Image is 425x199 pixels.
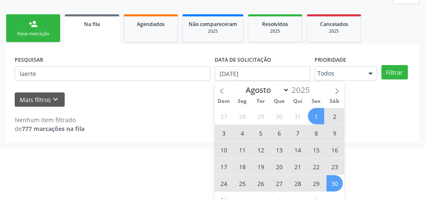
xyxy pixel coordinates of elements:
[252,158,269,175] span: Agosto 19, 2025
[22,125,84,133] strong: 777 marcações na fila
[84,21,100,28] span: Na fila
[215,99,233,104] span: Dom
[15,92,65,107] button: Mais filtroskeyboard_arrow_down
[233,99,252,104] span: Seg
[137,21,165,28] span: Agendados
[325,99,344,104] span: Sáb
[271,125,287,141] span: Agosto 6, 2025
[254,28,296,34] div: 2025
[234,125,250,141] span: Agosto 4, 2025
[215,141,232,158] span: Agosto 10, 2025
[189,21,237,28] span: Não compareceram
[252,125,269,141] span: Agosto 5, 2025
[252,175,269,191] span: Agosto 26, 2025
[315,53,346,66] label: Prioridade
[326,175,343,191] span: Agosto 30, 2025
[252,108,269,124] span: Julho 29, 2025
[234,175,250,191] span: Agosto 25, 2025
[289,158,306,175] span: Agosto 21, 2025
[15,124,84,133] div: de
[308,175,324,191] span: Agosto 29, 2025
[289,108,306,124] span: Julho 31, 2025
[289,125,306,141] span: Agosto 7, 2025
[271,108,287,124] span: Julho 30, 2025
[215,158,232,175] span: Agosto 17, 2025
[252,99,270,104] span: Ter
[234,158,250,175] span: Agosto 18, 2025
[307,99,325,104] span: Sex
[234,108,250,124] span: Julho 28, 2025
[215,53,271,66] label: DATA DE SOLICITAÇÃO
[313,28,355,34] div: 2025
[15,115,84,124] div: Nenhum item filtrado
[308,108,324,124] span: Agosto 1, 2025
[15,66,210,81] input: Nome, CNS
[12,31,54,37] div: Nova marcação
[189,28,237,34] div: 2025
[326,108,343,124] span: Agosto 2, 2025
[271,175,287,191] span: Agosto 27, 2025
[241,84,289,96] select: Month
[270,99,289,104] span: Qua
[262,21,288,28] span: Resolvidos
[215,175,232,191] span: Agosto 24, 2025
[289,175,306,191] span: Agosto 28, 2025
[15,53,43,66] label: PESQUISAR
[234,141,250,158] span: Agosto 11, 2025
[308,125,324,141] span: Agosto 8, 2025
[215,66,310,81] input: Selecione um intervalo
[51,95,60,104] i: keyboard_arrow_down
[320,21,348,28] span: Cancelados
[271,141,287,158] span: Agosto 13, 2025
[308,141,324,158] span: Agosto 15, 2025
[326,141,343,158] span: Agosto 16, 2025
[308,158,324,175] span: Agosto 22, 2025
[326,158,343,175] span: Agosto 23, 2025
[29,19,38,29] div: person_add
[317,69,360,78] span: Todos
[215,125,232,141] span: Agosto 3, 2025
[326,125,343,141] span: Agosto 9, 2025
[381,65,408,79] button: Filtrar
[252,141,269,158] span: Agosto 12, 2025
[289,99,307,104] span: Qui
[271,158,287,175] span: Agosto 20, 2025
[289,141,306,158] span: Agosto 14, 2025
[215,108,232,124] span: Julho 27, 2025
